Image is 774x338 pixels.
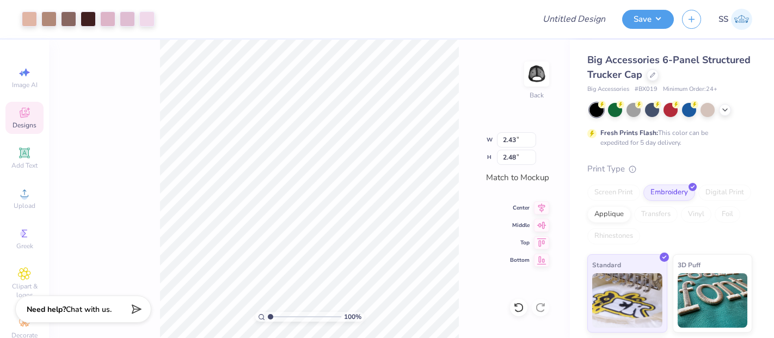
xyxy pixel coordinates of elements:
div: Transfers [634,206,678,223]
strong: Fresh Prints Flash: [600,128,658,137]
div: Print Type [587,163,752,175]
span: Upload [14,201,35,210]
span: Top [510,239,530,247]
span: Standard [592,259,621,271]
span: SS [718,13,728,26]
img: Standard [592,273,662,328]
div: This color can be expedited for 5 day delivery. [600,128,734,148]
span: Greek [16,242,33,250]
button: Save [622,10,674,29]
span: # BX019 [635,85,658,94]
span: Image AI [12,81,38,89]
img: 3D Puff [678,273,748,328]
span: Big Accessories [587,85,629,94]
span: Middle [510,222,530,229]
span: Add Text [11,161,38,170]
img: Back [526,63,548,85]
span: Bottom [510,256,530,264]
div: Foil [715,206,740,223]
div: Applique [587,206,631,223]
span: Big Accessories 6-Panel Structured Trucker Cap [587,53,751,81]
div: Embroidery [643,185,695,201]
div: Digital Print [698,185,751,201]
span: Clipart & logos [5,282,44,299]
a: SS [718,9,752,30]
span: Designs [13,121,36,130]
input: Untitled Design [534,8,614,30]
strong: Need help? [27,304,66,315]
img: Shashank S Sharma [731,9,752,30]
span: Minimum Order: 24 + [663,85,717,94]
span: 100 % [344,312,361,322]
div: Back [530,90,544,100]
span: 3D Puff [678,259,701,271]
span: Chat with us. [66,304,112,315]
div: Rhinestones [587,228,640,244]
span: Center [510,204,530,212]
div: Screen Print [587,185,640,201]
div: Vinyl [681,206,711,223]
